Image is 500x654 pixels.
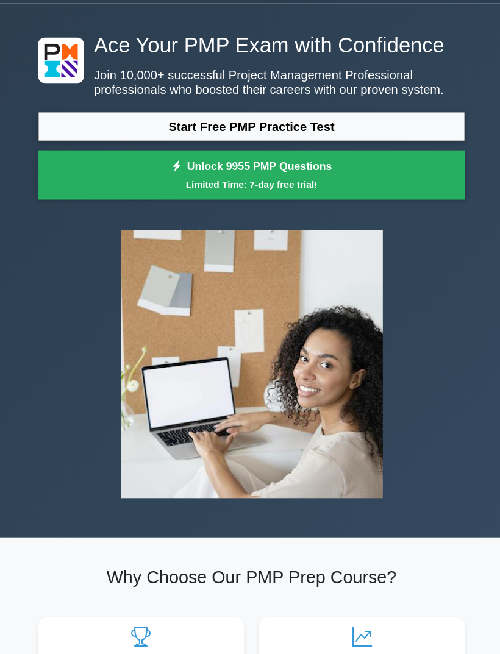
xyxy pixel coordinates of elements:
[38,567,462,588] h2: Why Choose Our PMP Prep Course?
[38,36,462,61] h1: Ace Your PMP Exam with Confidence
[38,71,462,100] p: Join 10,000+ successful Project Management Professional professionals who boosted their careers w...
[38,153,462,202] a: Unlock 9955 PMP QuestionsLimited Time: 7-day free trial!
[53,180,447,194] small: Limited Time: 7-day free trial!
[38,115,462,144] a: Start Free PMP Practice Test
